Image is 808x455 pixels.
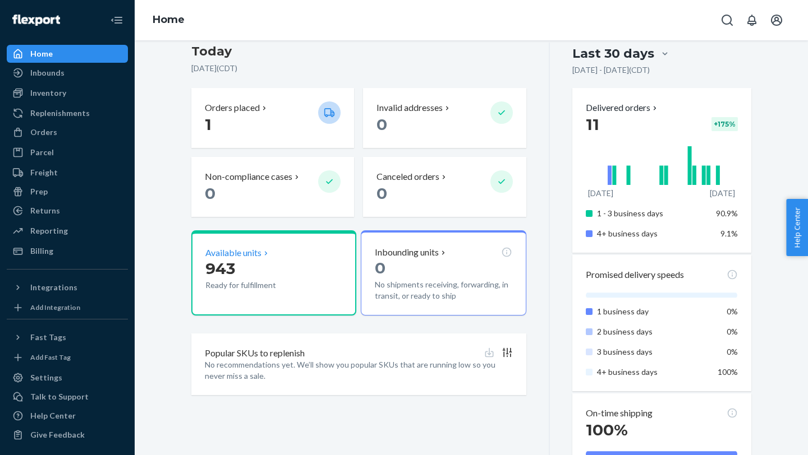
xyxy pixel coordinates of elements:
[30,372,62,383] div: Settings
[205,170,292,183] p: Non-compliance cases
[30,186,48,197] div: Prep
[30,410,76,421] div: Help Center
[12,15,60,26] img: Flexport logo
[377,115,387,134] span: 0
[572,45,654,62] div: Last 30 days
[205,280,309,291] p: Ready for fulfillment
[727,307,738,316] span: 0%
[30,48,53,59] div: Home
[205,347,305,360] p: Popular SKUs to replenish
[727,327,738,336] span: 0%
[191,157,354,217] button: Non-compliance cases 0
[30,108,90,119] div: Replenishments
[7,351,128,364] a: Add Fast Tag
[7,104,128,122] a: Replenishments
[205,115,212,134] span: 1
[30,127,57,138] div: Orders
[205,359,513,382] p: No recommendations yet. We’ll show you popular SKUs that are running low so you never miss a sale.
[586,420,628,439] span: 100%
[720,229,738,238] span: 9.1%
[30,87,66,99] div: Inventory
[30,205,60,216] div: Returns
[7,242,128,260] a: Billing
[377,101,443,114] p: Invalid addresses
[30,147,54,158] div: Parcel
[786,199,808,256] button: Help Center
[144,4,194,36] ol: breadcrumbs
[7,222,128,240] a: Reporting
[7,164,128,182] a: Freight
[191,63,526,74] p: [DATE] ( CDT )
[30,391,89,402] div: Talk to Support
[30,303,80,312] div: Add Integration
[597,228,708,239] p: 4+ business days
[30,282,77,293] div: Integrations
[7,301,128,314] a: Add Integration
[105,9,128,31] button: Close Navigation
[30,225,68,236] div: Reporting
[7,407,128,425] a: Help Center
[597,346,708,357] p: 3 business days
[710,188,735,199] p: [DATE]
[7,143,128,161] a: Parcel
[375,258,385,277] span: 0
[375,279,512,301] p: No shipments receiving, forwarding, in transit, or ready to ship
[205,101,260,114] p: Orders placed
[7,278,128,296] button: Integrations
[7,123,128,141] a: Orders
[7,369,128,387] a: Settings
[718,367,738,377] span: 100%
[588,188,613,199] p: [DATE]
[7,202,128,220] a: Returns
[586,115,599,134] span: 11
[7,388,128,406] a: Talk to Support
[597,208,708,219] p: 1 - 3 business days
[361,230,526,315] button: Inbounding units0No shipments receiving, forwarding, in transit, or ready to ship
[597,366,708,378] p: 4+ business days
[586,268,684,281] p: Promised delivery speeds
[7,183,128,201] a: Prep
[586,101,659,114] button: Delivered orders
[191,230,356,315] button: Available units943Ready for fulfillment
[30,167,58,178] div: Freight
[586,407,653,420] p: On-time shipping
[363,88,526,148] button: Invalid addresses 0
[205,259,235,278] span: 943
[572,64,650,76] p: [DATE] - [DATE] ( CDT )
[363,157,526,217] button: Canceled orders 0
[30,332,66,343] div: Fast Tags
[30,245,53,257] div: Billing
[597,326,708,337] p: 2 business days
[30,429,85,440] div: Give Feedback
[741,9,763,31] button: Open notifications
[7,45,128,63] a: Home
[205,247,261,259] p: Available units
[191,88,354,148] button: Orders placed 1
[375,246,439,259] p: Inbounding units
[191,43,526,61] h3: Today
[153,13,185,26] a: Home
[7,64,128,82] a: Inbounds
[7,328,128,346] button: Fast Tags
[205,184,215,203] span: 0
[7,84,128,102] a: Inventory
[716,9,738,31] button: Open Search Box
[7,426,128,444] button: Give Feedback
[716,208,738,218] span: 90.9%
[30,352,71,362] div: Add Fast Tag
[377,170,439,183] p: Canceled orders
[727,347,738,356] span: 0%
[30,67,65,78] div: Inbounds
[711,117,738,131] div: + 175 %
[597,306,708,317] p: 1 business day
[377,184,387,203] span: 0
[765,9,788,31] button: Open account menu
